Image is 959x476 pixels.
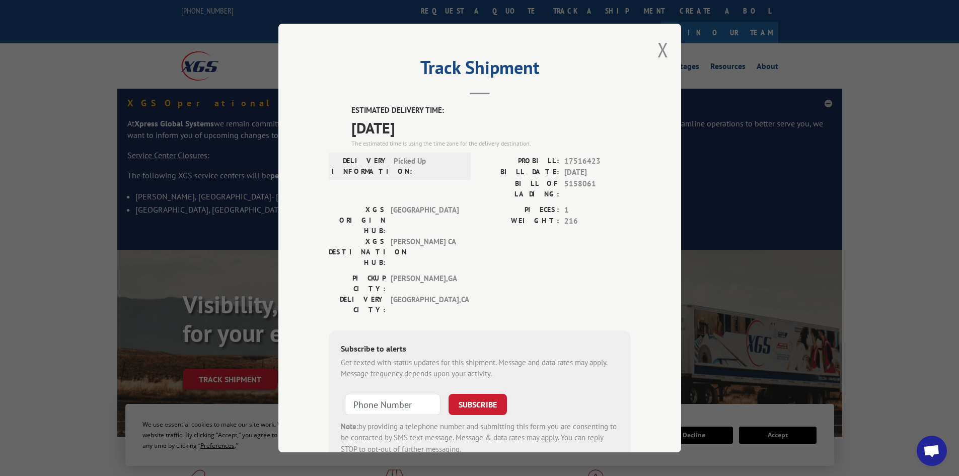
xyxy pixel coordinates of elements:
[391,273,459,294] span: [PERSON_NAME] , GA
[391,205,459,236] span: [GEOGRAPHIC_DATA]
[329,60,631,80] h2: Track Shipment
[394,156,462,177] span: Picked Up
[564,178,631,199] span: 5158061
[351,139,631,148] div: The estimated time is using the time zone for the delivery destination.
[917,436,947,466] a: Open chat
[341,421,619,455] div: by providing a telephone number and submitting this form you are consenting to be contacted by SM...
[564,205,631,216] span: 1
[345,394,440,415] input: Phone Number
[564,156,631,167] span: 17516423
[480,216,559,227] label: WEIGHT:
[480,178,559,199] label: BILL OF LADING:
[480,167,559,178] label: BILL DATE:
[351,116,631,139] span: [DATE]
[391,294,459,315] span: [GEOGRAPHIC_DATA] , CA
[480,205,559,216] label: PIECES:
[564,167,631,178] span: [DATE]
[657,36,669,63] button: Close modal
[351,105,631,116] label: ESTIMATED DELIVERY TIME:
[341,357,619,380] div: Get texted with status updates for this shipment. Message and data rates may apply. Message frequ...
[332,156,389,177] label: DELIVERY INFORMATION:
[391,236,459,268] span: [PERSON_NAME] CA
[329,205,386,236] label: XGS ORIGIN HUB:
[564,216,631,227] span: 216
[329,273,386,294] label: PICKUP CITY:
[329,294,386,315] label: DELIVERY CITY:
[480,156,559,167] label: PROBILL:
[449,394,507,415] button: SUBSCRIBE
[329,236,386,268] label: XGS DESTINATION HUB:
[341,422,358,431] strong: Note:
[341,343,619,357] div: Subscribe to alerts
